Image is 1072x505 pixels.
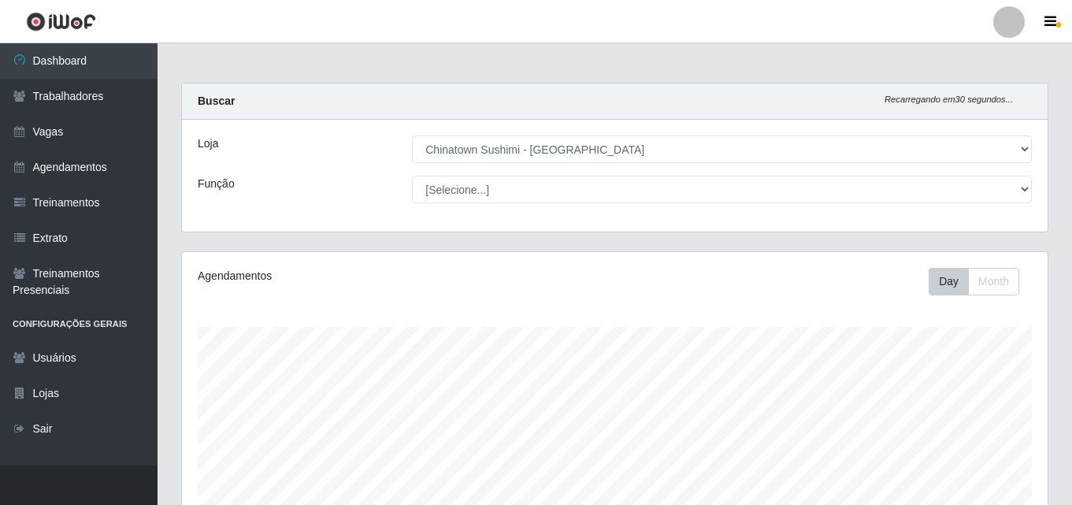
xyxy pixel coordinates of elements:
[885,95,1013,104] i: Recarregando em 30 segundos...
[198,95,235,107] strong: Buscar
[968,268,1019,295] button: Month
[929,268,1032,295] div: Toolbar with button groups
[198,268,532,284] div: Agendamentos
[26,12,96,32] img: CoreUI Logo
[198,176,235,192] label: Função
[929,268,969,295] button: Day
[198,136,218,152] label: Loja
[929,268,1019,295] div: First group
